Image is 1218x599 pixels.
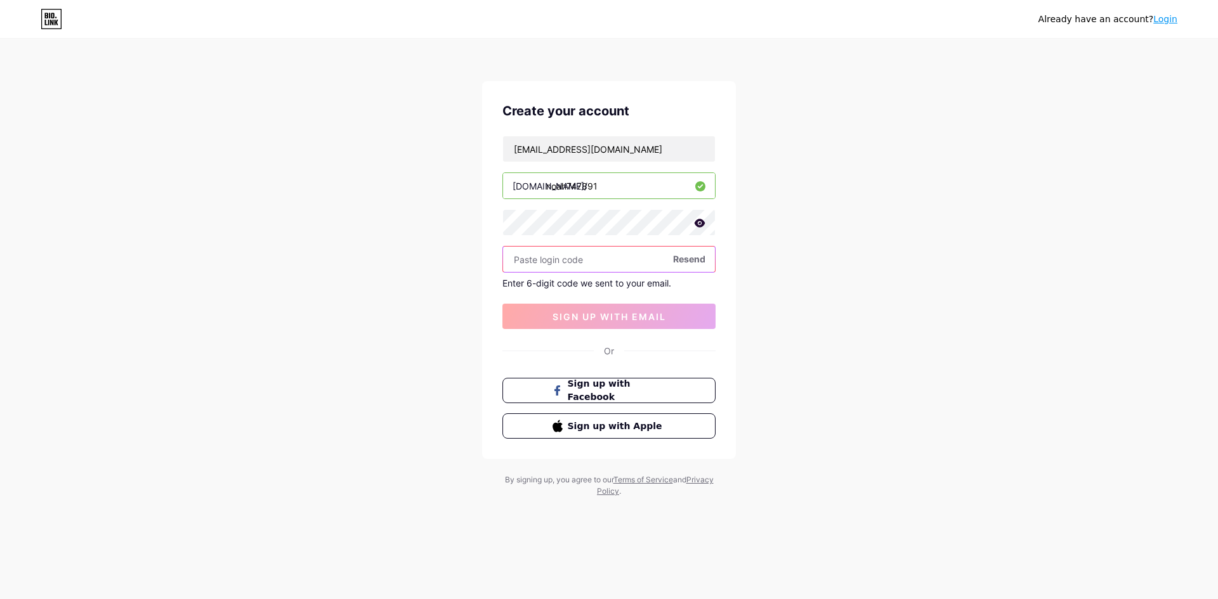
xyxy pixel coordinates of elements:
[568,377,666,404] span: Sign up with Facebook
[502,378,716,403] button: Sign up with Facebook
[503,173,715,198] input: username
[568,420,666,433] span: Sign up with Apple
[613,475,673,484] a: Terms of Service
[503,247,715,272] input: Paste login code
[1038,13,1177,26] div: Already have an account?
[502,304,716,329] button: sign up with email
[501,474,717,497] div: By signing up, you agree to our and .
[604,344,614,357] div: Or
[673,252,705,266] span: Resend
[513,179,587,193] div: [DOMAIN_NAME]/
[502,413,716,439] button: Sign up with Apple
[502,278,716,288] div: Enter 6-digit code we sent to your email.
[1153,14,1177,24] a: Login
[553,311,666,322] span: sign up with email
[503,136,715,162] input: Email
[502,101,716,120] div: Create your account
